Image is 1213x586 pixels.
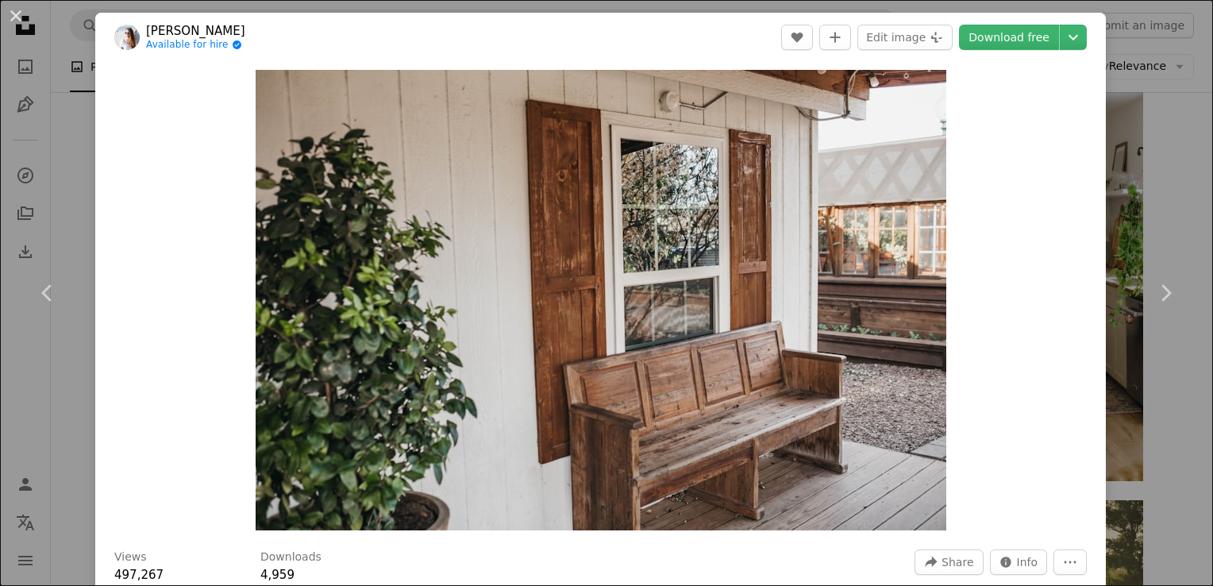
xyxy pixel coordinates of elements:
[959,25,1059,50] a: Download free
[1118,217,1213,369] a: Next
[1053,549,1087,575] button: More Actions
[256,70,946,530] img: brown wooden bench beside white wooden wall
[256,70,946,530] button: Zoom in on this image
[114,568,164,582] span: 497,267
[114,25,140,50] img: Go to Camylla Battani's profile
[260,568,295,582] span: 4,959
[146,23,245,39] a: [PERSON_NAME]
[260,549,322,565] h3: Downloads
[942,550,973,574] span: Share
[146,39,245,52] a: Available for hire
[990,549,1048,575] button: Stats about this image
[819,25,851,50] button: Add to Collection
[781,25,813,50] button: Like
[915,549,983,575] button: Share this image
[114,549,147,565] h3: Views
[1017,550,1038,574] span: Info
[857,25,953,50] button: Edit image
[1060,25,1087,50] button: Choose download size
